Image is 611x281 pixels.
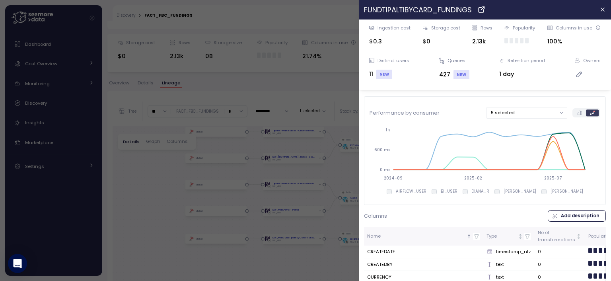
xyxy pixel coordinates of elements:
[518,234,523,239] div: Not sorted
[374,147,390,152] tspan: 600 ms
[367,274,391,281] div: CURRENCY
[561,211,599,221] span: Add description
[367,261,393,268] div: CREATEDBY
[576,234,582,239] div: Not sorted
[496,274,504,280] p: text
[380,167,390,172] tspan: 0 ms
[496,248,531,255] p: timestamp_ntz
[396,189,426,194] p: AIRFLOW_USER
[548,210,606,222] button: Add description
[551,189,583,194] p: [PERSON_NAME]
[535,227,585,246] th: No oftransformationsNot sorted
[535,246,585,258] td: 0
[8,254,27,273] div: Open Intercom Messenger
[504,189,536,194] p: [PERSON_NAME]
[486,107,567,119] button: 5 selected
[370,109,440,117] p: Performance by consumer
[385,127,390,133] tspan: 1 s
[367,248,395,256] div: CREATEDATE
[364,227,483,246] th: NameSorted ascending
[483,227,534,246] th: TypeNot sorted
[466,234,472,239] div: Sorted ascending
[538,229,575,243] div: No of transformations
[545,176,563,181] tspan: 2025-07
[364,212,387,220] p: Columns
[496,261,504,267] p: text
[472,189,490,194] p: DIANA_R
[486,233,516,240] div: Type
[535,258,585,271] td: 0
[384,176,403,181] tspan: 2024-09
[465,176,483,181] tspan: 2025-02
[441,189,457,194] p: BI_USER
[367,233,465,240] div: Name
